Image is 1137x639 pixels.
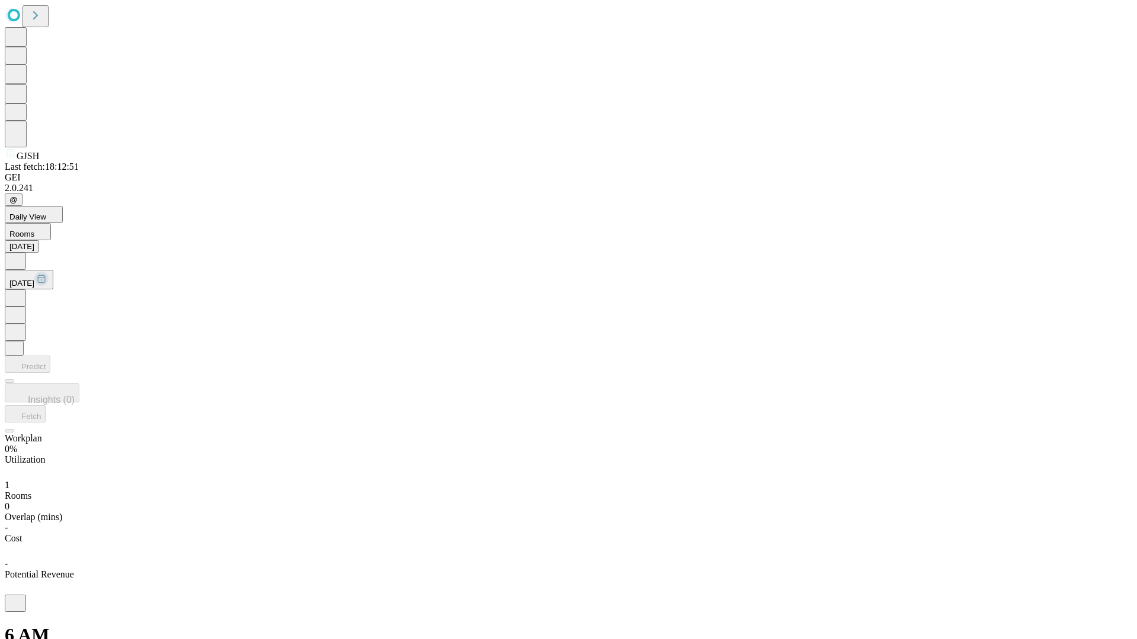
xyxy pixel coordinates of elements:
span: Cost [5,533,22,543]
div: 2.0.241 [5,183,1132,193]
span: Rooms [5,490,31,501]
button: Predict [5,356,50,373]
span: 1 [5,480,9,490]
span: Overlap (mins) [5,512,62,522]
span: [DATE] [9,279,34,288]
span: Workplan [5,433,42,443]
span: GJSH [17,151,39,161]
button: Daily View [5,206,63,223]
button: Fetch [5,405,46,422]
span: Last fetch: 18:12:51 [5,162,79,172]
span: 0 [5,501,9,511]
span: Insights (0) [28,395,75,405]
button: Rooms [5,223,51,240]
span: Potential Revenue [5,569,74,579]
button: @ [5,193,23,206]
span: - [5,559,8,569]
span: - [5,522,8,532]
span: Utilization [5,454,45,464]
button: Insights (0) [5,383,79,402]
span: Rooms [9,230,34,238]
span: Daily View [9,212,46,221]
button: [DATE] [5,270,53,289]
span: 0% [5,444,17,454]
button: [DATE] [5,240,39,253]
span: @ [9,195,18,204]
div: GEI [5,172,1132,183]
